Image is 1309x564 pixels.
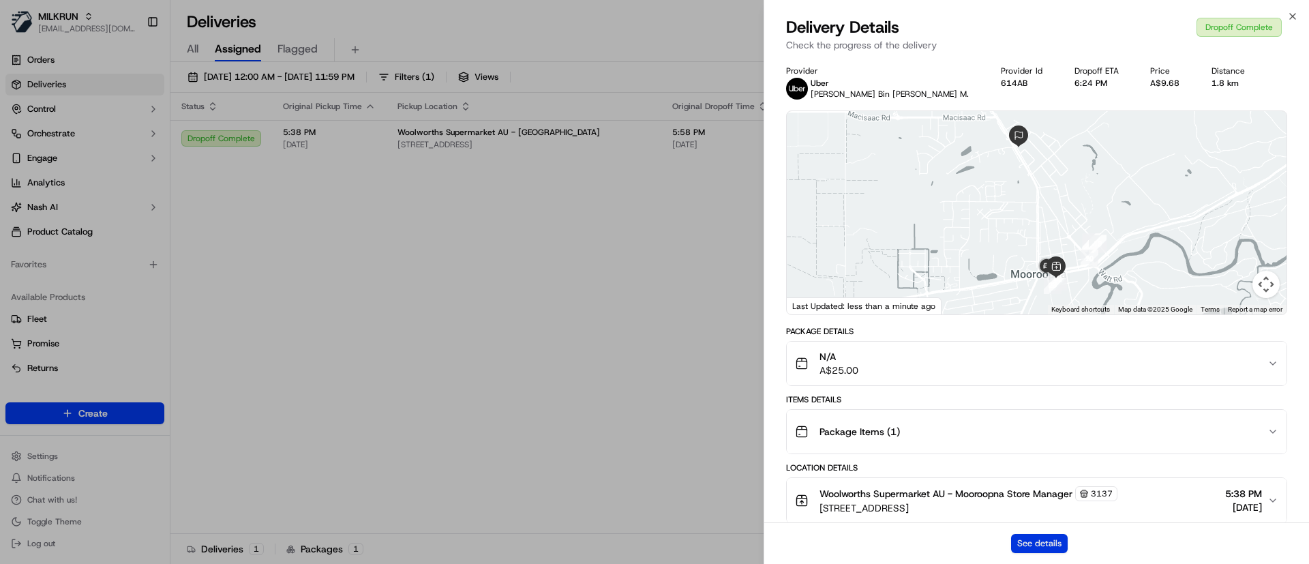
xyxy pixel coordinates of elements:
img: Google [790,297,835,314]
span: A$25.00 [819,363,858,377]
div: 17 [1083,233,1100,251]
div: Distance [1212,65,1255,76]
div: Last Updated: less than a minute ago [787,297,942,314]
button: 614AB [1001,78,1027,89]
p: Uber [811,78,969,89]
span: [STREET_ADDRESS] [819,501,1117,515]
span: Package Items ( 1 ) [819,425,900,439]
button: Woolworths Supermarket AU - Mooroopna Store Manager3137[STREET_ADDRESS]5:38 PM[DATE] [787,478,1287,523]
div: Provider [786,65,979,76]
button: See details [1011,534,1068,553]
div: Price [1150,65,1190,76]
div: 16 [1082,235,1100,252]
div: 23 [1044,276,1062,294]
a: Report a map error [1228,306,1282,313]
div: Location Details [786,462,1287,473]
span: [DATE] [1225,501,1262,514]
button: N/AA$25.00 [787,342,1287,385]
div: Items Details [786,394,1287,405]
div: 6:24 PM [1074,78,1129,89]
button: Keyboard shortcuts [1051,305,1110,314]
span: 5:38 PM [1225,487,1262,501]
span: Woolworths Supermarket AU - Mooroopna Store Manager [819,487,1072,501]
a: Open this area in Google Maps (opens a new window) [790,297,835,314]
p: Check the progress of the delivery [786,38,1287,52]
div: Provider Id [1001,65,1053,76]
span: 3137 [1091,488,1113,499]
div: A$9.68 [1150,78,1190,89]
span: N/A [819,350,858,363]
a: Terms (opens in new tab) [1201,306,1220,313]
span: Delivery Details [786,16,899,38]
div: Package Details [786,326,1287,337]
span: [PERSON_NAME] Bin [PERSON_NAME] M. [811,89,969,100]
button: Map camera controls [1252,271,1280,298]
div: 22 [1049,271,1067,288]
div: Dropoff ETA [1074,65,1129,76]
div: 15 [1082,234,1100,252]
div: 19 [1089,235,1107,252]
button: Package Items (1) [787,410,1287,454]
div: 1.8 km [1212,78,1255,89]
span: Map data ©2025 Google [1118,306,1192,313]
img: uber-new-logo.jpeg [786,78,808,100]
div: 20 [1081,250,1098,267]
